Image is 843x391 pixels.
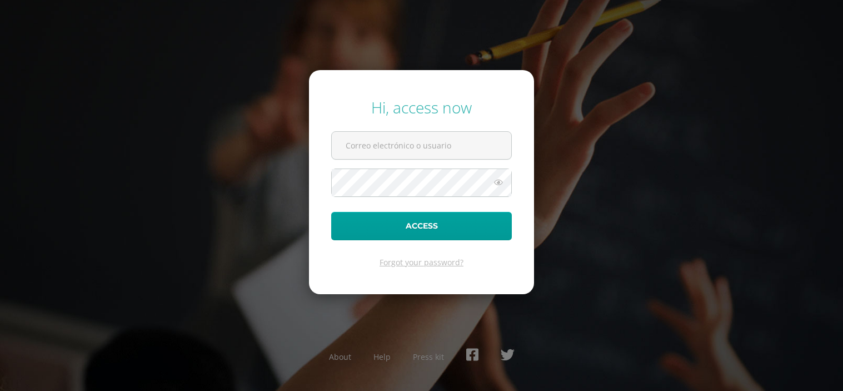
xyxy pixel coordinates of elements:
a: Help [373,352,391,362]
a: Press kit [413,352,444,362]
div: Hi, access now [331,97,512,118]
button: Access [331,212,512,240]
a: Forgot your password? [380,257,463,268]
input: Correo electrónico o usuario [332,132,511,159]
a: About [329,352,351,362]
